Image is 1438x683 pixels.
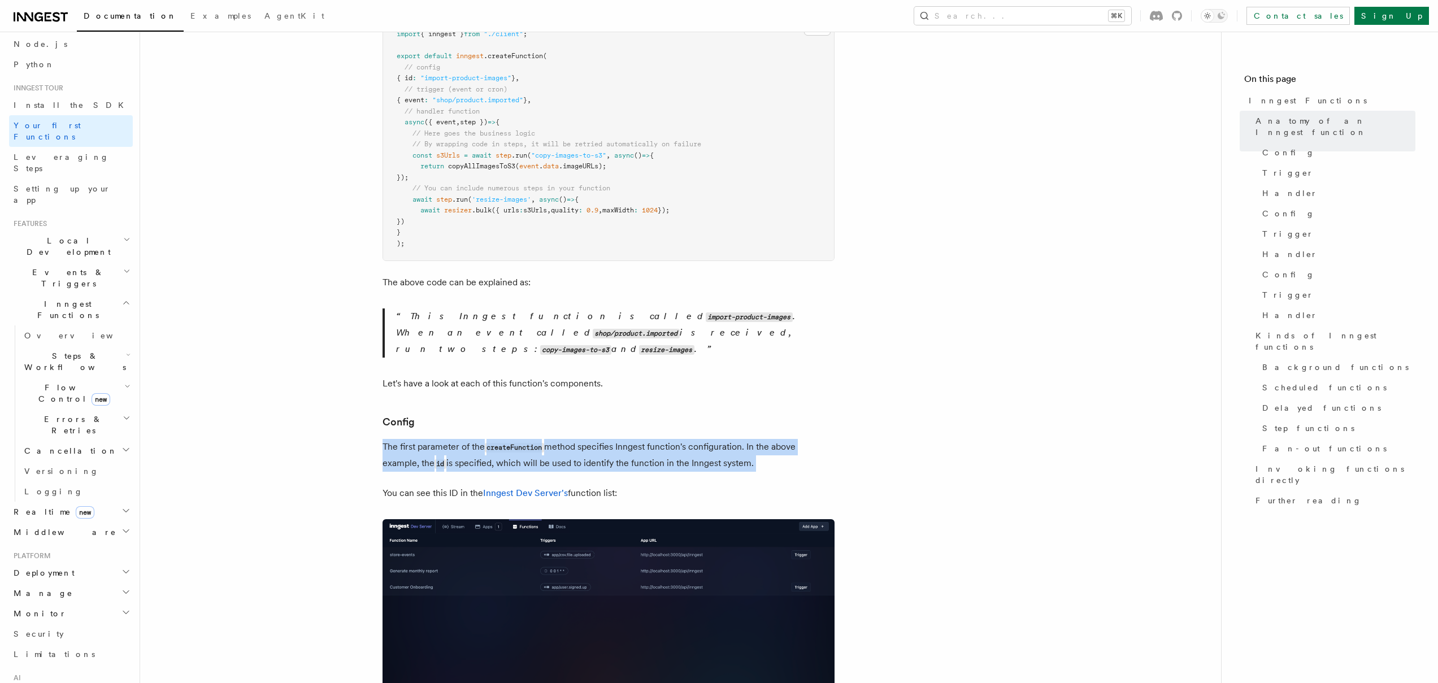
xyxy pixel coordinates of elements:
[436,151,460,159] span: s3Urls
[20,377,133,409] button: Flow Controlnew
[464,30,480,38] span: from
[1258,244,1415,264] a: Handler
[523,30,527,38] span: ;
[9,522,133,542] button: Middleware
[412,195,432,203] span: await
[1255,115,1415,138] span: Anatomy of an Inngest function
[14,153,109,173] span: Leveraging Steps
[9,502,133,522] button: Realtimenew
[9,294,133,325] button: Inngest Functions
[14,60,55,69] span: Python
[483,488,568,498] a: Inngest Dev Server's
[593,329,680,338] code: shop/product.imported
[405,107,480,115] span: // handler function
[472,206,492,214] span: .bulk
[20,481,133,502] a: Logging
[9,267,123,289] span: Events & Triggers
[523,96,527,104] span: }
[464,151,468,159] span: =
[397,30,420,38] span: import
[531,151,606,159] span: "copy-images-to-s3"
[511,74,515,82] span: }
[539,195,559,203] span: async
[547,206,551,214] span: ,
[20,409,133,441] button: Errors & Retries
[190,11,251,20] span: Examples
[543,52,547,60] span: (
[14,121,81,141] span: Your first Functions
[9,147,133,179] a: Leveraging Steps
[452,195,468,203] span: .run
[1262,382,1387,393] span: Scheduled functions
[77,3,184,32] a: Documentation
[706,312,793,322] code: import-product-images
[527,96,531,104] span: ,
[448,162,515,170] span: copyAllImagesToS3
[515,162,519,170] span: (
[9,588,73,599] span: Manage
[1258,163,1415,183] a: Trigger
[9,34,133,54] a: Node.js
[488,118,496,126] span: =>
[1354,7,1429,25] a: Sign Up
[383,485,835,501] p: You can see this ID in the function list:
[9,583,133,603] button: Manage
[543,162,559,170] span: data
[9,527,116,538] span: Middleware
[1109,10,1124,21] kbd: ⌘K
[527,151,531,159] span: (
[1244,72,1415,90] h4: On this page
[14,184,111,205] span: Setting up your app
[14,40,67,49] span: Node.js
[658,206,670,214] span: });
[9,624,133,644] a: Security
[1262,249,1318,260] span: Handler
[1258,418,1415,438] a: Step functions
[1258,357,1415,377] a: Background functions
[634,206,638,214] span: :
[1249,95,1367,106] span: Inngest Functions
[496,118,499,126] span: {
[1258,183,1415,203] a: Handler
[1262,402,1381,414] span: Delayed functions
[575,195,579,203] span: {
[9,673,21,682] span: AI
[383,275,835,290] p: The above code can be explained as:
[1262,167,1314,179] span: Trigger
[9,603,133,624] button: Monitor
[519,206,523,214] span: :
[9,54,133,75] a: Python
[523,206,547,214] span: s3Urls
[412,151,432,159] span: const
[485,443,544,453] code: createFunction
[184,3,258,31] a: Examples
[468,195,472,203] span: (
[602,206,634,214] span: maxWidth
[383,376,835,391] p: Let's have a look at each of this function's components.
[914,7,1131,25] button: Search...⌘K
[1251,459,1415,490] a: Invoking functions directly
[1258,438,1415,459] a: Fan-out functions
[14,629,64,638] span: Security
[634,151,642,159] span: ()
[1262,208,1315,219] span: Config
[258,3,331,31] a: AgentKit
[559,195,567,203] span: ()
[460,118,488,126] span: step })
[1246,7,1350,25] a: Contact sales
[424,96,428,104] span: :
[92,393,110,406] span: new
[1258,203,1415,224] a: Config
[614,151,634,159] span: async
[9,567,75,578] span: Deployment
[20,382,124,404] span: Flow Control
[1251,490,1415,511] a: Further reading
[20,346,133,377] button: Steps & Workflows
[20,350,126,373] span: Steps & Workflows
[412,140,701,148] span: // By wrapping code in steps, it will be retried automatically on failure
[412,129,535,137] span: // Here goes the business logic
[9,262,133,294] button: Events & Triggers
[579,206,583,214] span: :
[9,115,133,147] a: Your first Functions
[1258,398,1415,418] a: Delayed functions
